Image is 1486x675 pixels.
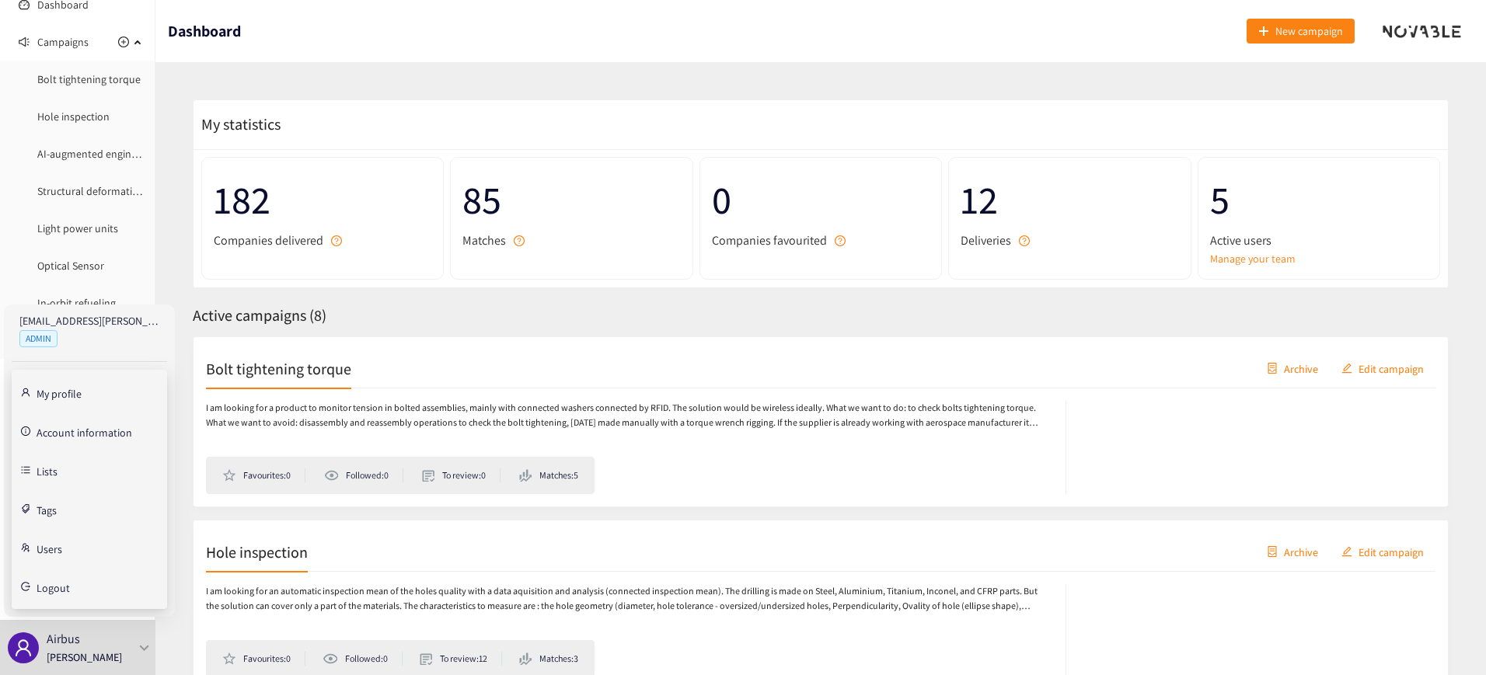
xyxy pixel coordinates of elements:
a: My profile [37,385,82,399]
p: [EMAIL_ADDRESS][PERSON_NAME][DOMAIN_NAME] [19,312,159,329]
span: Logout [37,583,70,593]
a: Bolt tightening torque [37,72,141,86]
li: Followed: 0 [324,468,403,482]
span: Active users [1210,231,1271,250]
h2: Bolt tightening torque [206,357,351,379]
li: Favourites: 0 [222,468,305,482]
span: Archive [1284,360,1318,377]
span: My statistics [194,114,281,134]
li: To review: 12 [420,652,502,666]
h2: Hole inspection [206,541,308,562]
p: Airbus [47,629,80,649]
span: New campaign [1275,23,1343,40]
span: plus-circle [118,37,129,47]
a: Tags [37,502,57,516]
span: Campaigns [37,26,89,57]
iframe: Chat Widget [1233,507,1486,675]
a: Manage your team [1210,250,1428,267]
span: Companies delivered [214,231,323,250]
span: 12 [961,169,1178,231]
p: I am looking for a product to monitor tension in bolted assemblies, mainly with connected washers... [206,401,1050,430]
li: Favourites: 0 [222,652,305,666]
p: I am looking for an automatic inspection mean of the holes quality with a data aquisition and ana... [206,584,1050,614]
span: 85 [462,169,680,231]
a: Account information [37,424,132,438]
span: sound [19,37,30,47]
button: editEdit campaign [1330,356,1435,381]
span: ADMIN [19,330,58,347]
span: user [14,638,33,657]
a: In-orbit refueling [37,296,116,310]
span: edit [1341,363,1352,375]
a: Structural deformation sensing for testing [37,184,232,198]
a: Bolt tightening torquecontainerArchiveeditEdit campaignI am looking for a product to monitor tens... [193,336,1449,507]
span: 182 [214,169,431,231]
div: Widget de chat [1233,507,1486,675]
span: question-circle [331,235,342,246]
a: Light power units [37,221,118,235]
span: question-circle [1019,235,1030,246]
button: containerArchive [1255,356,1330,381]
span: plus [1258,26,1269,38]
p: [PERSON_NAME] [47,649,122,666]
span: logout [21,582,30,591]
span: Companies favourited [712,231,827,250]
a: Optical Sensor [37,259,104,273]
li: Followed: 0 [323,652,402,666]
span: question-circle [835,235,846,246]
span: Deliveries [961,231,1011,250]
button: plusNew campaign [1247,19,1355,43]
span: 5 [1210,169,1428,231]
span: container [1267,363,1278,375]
li: To review: 0 [422,468,501,482]
a: Hole inspection [37,110,110,124]
span: 0 [712,169,930,231]
a: AI-augmented engineering simulation tool [37,147,234,161]
span: question-circle [514,235,525,246]
span: Edit campaign [1359,360,1424,377]
li: Matches: 3 [519,652,578,666]
span: Active campaigns ( 8 ) [193,305,326,325]
a: Lists [37,463,58,477]
a: Users [37,541,62,555]
span: Matches [462,231,506,250]
li: Matches: 5 [519,468,578,482]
